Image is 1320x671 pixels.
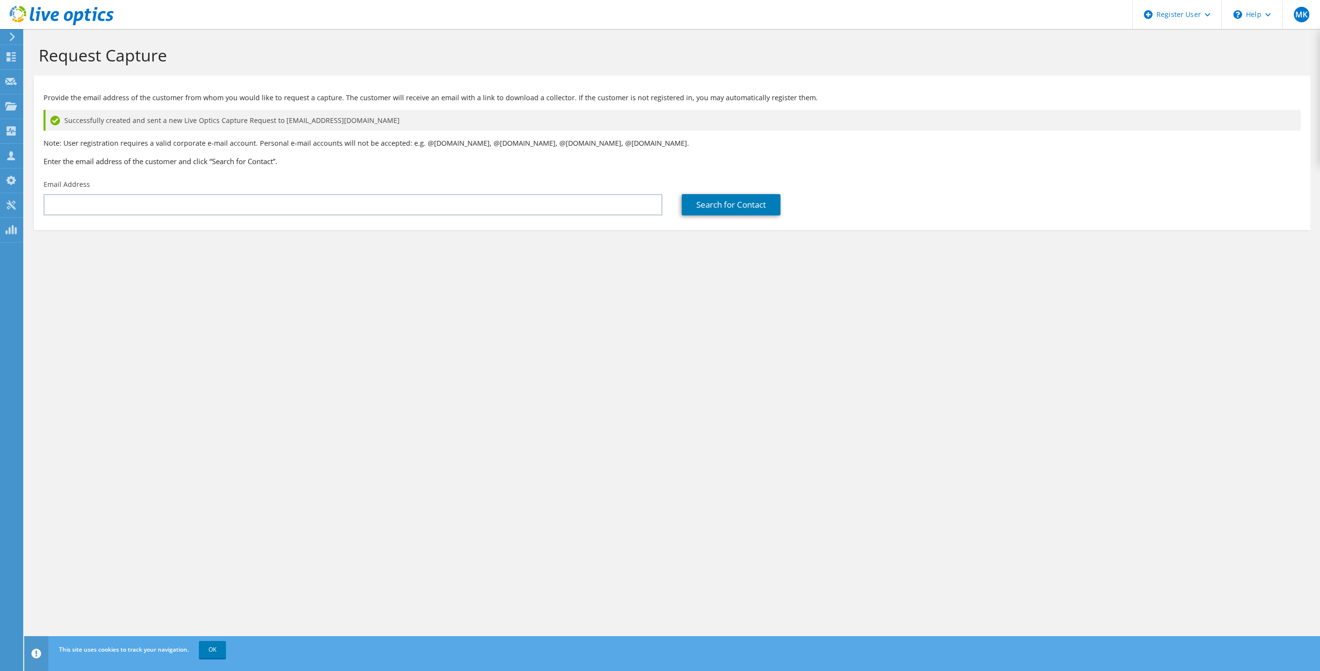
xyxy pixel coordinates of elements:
span: This site uses cookies to track your navigation. [59,645,189,654]
a: Search for Contact [682,194,780,215]
span: MK [1294,7,1309,22]
svg: \n [1233,10,1242,19]
a: OK [199,641,226,658]
label: Email Address [44,180,90,189]
p: Provide the email address of the customer from whom you would like to request a capture. The cust... [44,92,1301,103]
h1: Request Capture [39,45,1301,65]
h3: Enter the email address of the customer and click “Search for Contact”. [44,156,1301,167]
span: Successfully created and sent a new Live Optics Capture Request to [EMAIL_ADDRESS][DOMAIN_NAME] [64,115,400,126]
p: Note: User registration requires a valid corporate e-mail account. Personal e-mail accounts will ... [44,138,1301,149]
